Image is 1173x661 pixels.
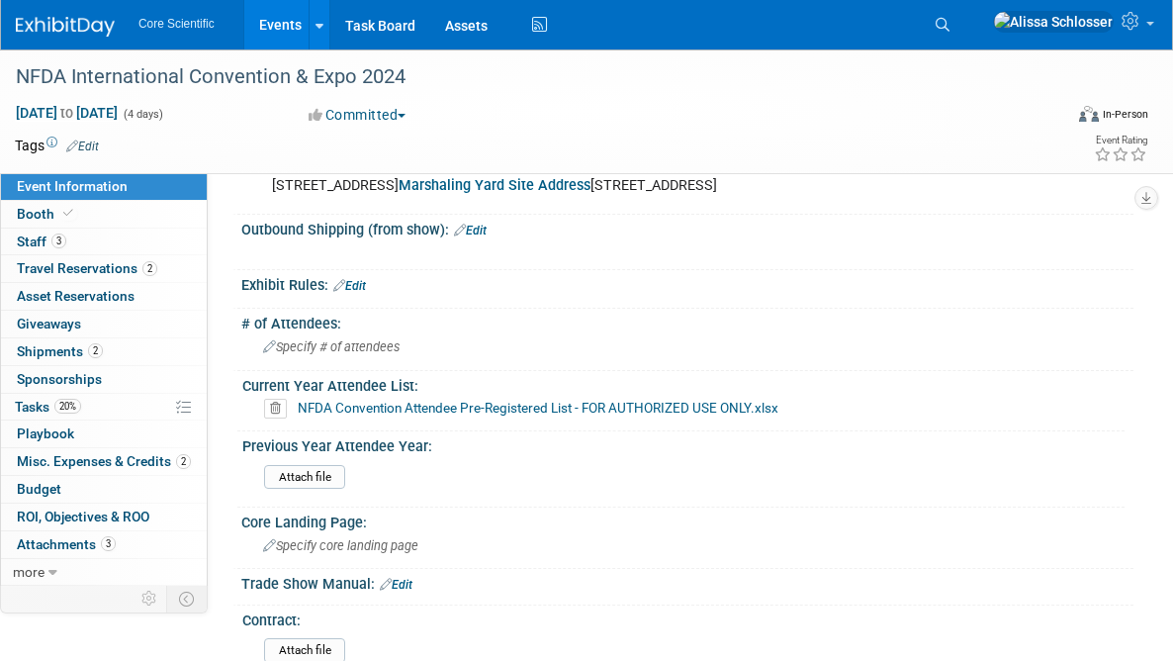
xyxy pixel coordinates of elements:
[972,103,1149,133] div: Event Format
[241,309,1133,333] div: # of Attendees:
[993,11,1114,33] img: Alissa Schlosser
[88,343,103,358] span: 2
[242,371,1125,396] div: Current Year Attendee List:
[13,564,45,580] span: more
[142,261,157,276] span: 2
[15,399,81,415] span: Tasks
[241,569,1133,595] div: Trade Show Manual:
[264,402,295,416] a: Delete attachment?
[1,283,207,310] a: Asset Reservations
[1,504,207,530] a: ROI, Objectives & ROO
[1094,136,1147,145] div: Event Rating
[176,454,191,469] span: 2
[9,59,1038,95] div: NFDA International Convention & Expo 2024
[380,578,412,592] a: Edit
[399,177,590,194] a: Marshaling Yard Site Address
[1,394,207,421] a: Tasks20%
[57,105,76,121] span: to
[17,425,74,441] span: Playbook
[17,316,81,331] span: Giveaways
[454,224,487,237] a: Edit
[1,476,207,503] a: Budget
[15,136,99,155] td: Tags
[122,108,163,121] span: (4 days)
[1,229,207,255] a: Staff3
[17,453,191,469] span: Misc. Expenses & Credits
[133,586,167,612] td: Personalize Event Tab Strip
[17,536,116,552] span: Attachments
[101,536,116,551] span: 3
[17,260,157,276] span: Travel Reservations
[241,215,1133,240] div: Outbound Shipping (from show):
[1102,107,1148,122] div: In-Person
[17,178,128,194] span: Event Information
[1,338,207,365] a: Shipments2
[167,586,208,612] td: Toggle Event Tabs
[263,339,400,354] span: Specify # of attendees
[17,481,61,497] span: Budget
[1,531,207,558] a: Attachments3
[138,17,215,31] span: Core Scientific
[63,208,73,219] i: Booth reservation complete
[17,206,77,222] span: Booth
[54,399,81,414] span: 20%
[1,448,207,475] a: Misc. Expenses & Credits2
[17,288,135,304] span: Asset Reservations
[17,509,149,524] span: ROI, Objectives & ROO
[17,343,103,359] span: Shipments
[66,140,99,153] a: Edit
[241,270,1133,296] div: Exhibit Rules:
[1,201,207,228] a: Booth
[242,431,1125,456] div: Previous Year Attendee Year:
[1,311,207,337] a: Giveaways
[263,538,418,553] span: Specify core landing page
[242,606,1125,630] div: Contract:
[1,421,207,447] a: Playbook
[17,371,102,387] span: Sponsorships
[1,559,207,586] a: more
[51,234,66,248] span: 3
[1,173,207,200] a: Event Information
[1,255,207,282] a: Travel Reservations2
[17,234,66,249] span: Staff
[302,105,413,125] button: Committed
[1079,106,1099,122] img: Format-Inperson.png
[333,279,366,293] a: Edit
[298,400,778,416] a: NFDA Convention Attendee Pre-Registered List - FOR AUTHORIZED USE ONLY.xlsx
[241,508,1133,532] div: Core Landing Page:
[1,366,207,393] a: Sponsorships
[15,104,119,122] span: [DATE] [DATE]
[16,17,115,37] img: ExhibitDay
